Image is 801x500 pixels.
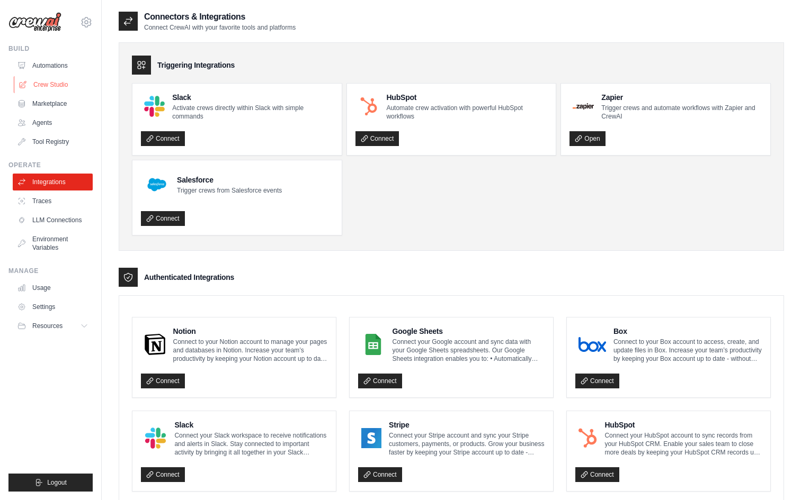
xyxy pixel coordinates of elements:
[393,326,545,337] h4: Google Sheets
[389,431,545,457] p: Connect your Stripe account and sync your Stripe customers, payments, or products. Grow your busi...
[172,92,333,103] h4: Slack
[13,95,93,112] a: Marketplace
[575,467,619,482] a: Connect
[573,103,594,110] img: Zapier Logo
[386,92,547,103] h4: HubSpot
[141,131,185,146] a: Connect
[144,11,296,23] h2: Connectors & Integrations
[575,374,619,388] a: Connect
[13,114,93,131] a: Agents
[613,338,762,363] p: Connect to your Box account to access, create, and update files in Box. Increase your team’s prod...
[358,467,402,482] a: Connect
[358,374,402,388] a: Connect
[173,326,327,337] h4: Notion
[177,175,282,185] h4: Salesforce
[144,172,170,197] img: Salesforce Logo
[8,161,93,169] div: Operate
[177,186,282,195] p: Trigger crews from Salesforce events
[13,231,93,256] a: Environment Variables
[604,431,762,457] p: Connect your HubSpot account to sync records from your HubSpot CRM. Enable your sales team to clo...
[13,298,93,315] a: Settings
[47,478,67,487] span: Logout
[172,104,333,121] p: Activate crews directly within Slack with simple commands
[144,272,234,283] h3: Authenticated Integrations
[601,92,762,103] h4: Zapier
[13,212,93,229] a: LLM Connections
[601,104,762,121] p: Trigger crews and automate workflows with Zapier and CrewAI
[359,96,379,117] img: HubSpot Logo
[569,131,605,146] a: Open
[144,96,165,116] img: Slack Logo
[8,12,61,32] img: Logo
[141,211,185,226] a: Connect
[578,334,606,355] img: Box Logo
[8,474,93,492] button: Logout
[32,322,63,330] span: Resources
[144,23,296,32] p: Connect CrewAI with your favorite tools and platforms
[174,420,327,430] h4: Slack
[389,420,545,430] h4: Stripe
[173,338,327,363] p: Connect to your Notion account to manage your pages and databases in Notion. Increase your team’s...
[157,60,235,70] h3: Triggering Integrations
[13,193,93,210] a: Traces
[174,431,327,457] p: Connect your Slack workspace to receive notifications and alerts in Slack. Stay connected to impo...
[355,131,399,146] a: Connect
[13,279,93,296] a: Usage
[8,267,93,275] div: Manage
[13,317,93,334] button: Resources
[144,428,167,449] img: Slack Logo
[613,326,762,337] h4: Box
[144,334,166,355] img: Notion Logo
[13,133,93,150] a: Tool Registry
[14,76,94,93] a: Crew Studio
[578,428,597,449] img: HubSpot Logo
[393,338,545,363] p: Connect your Google account and sync data with your Google Sheets spreadsheets. Our Google Sheets...
[13,174,93,190] a: Integrations
[141,374,185,388] a: Connect
[361,428,381,449] img: Stripe Logo
[386,104,547,121] p: Automate crew activation with powerful HubSpot workflows
[361,334,385,355] img: Google Sheets Logo
[604,420,762,430] h4: HubSpot
[8,44,93,53] div: Build
[13,57,93,74] a: Automations
[141,467,185,482] a: Connect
